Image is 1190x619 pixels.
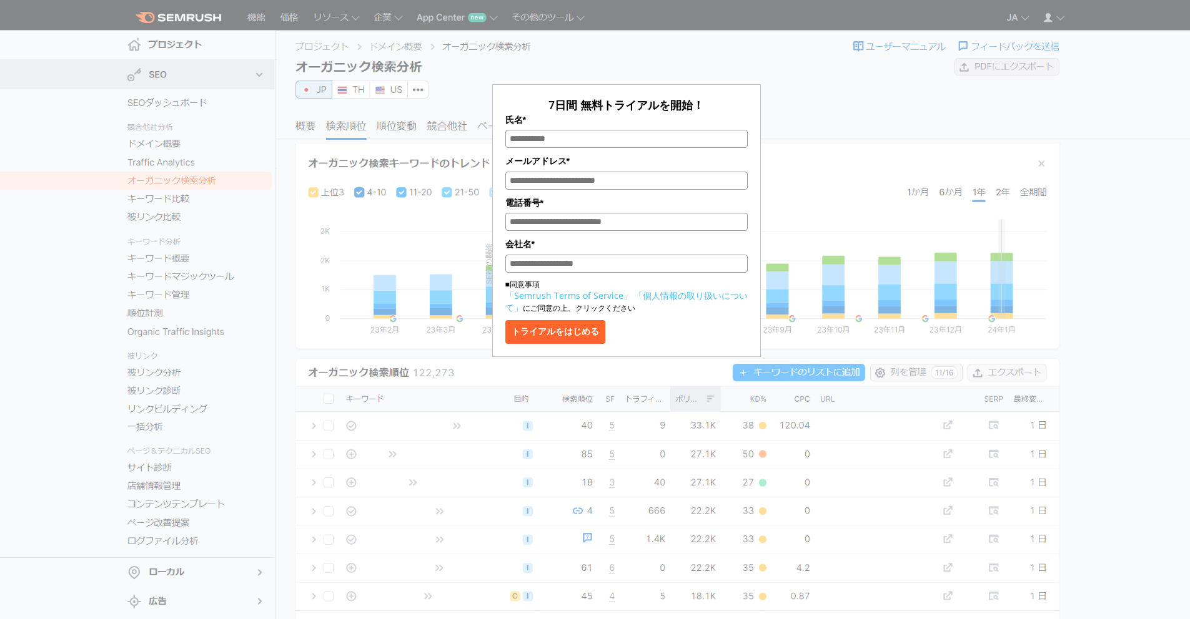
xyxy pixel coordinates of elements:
[505,290,632,301] a: 「Semrush Terms of Service」
[505,154,748,168] label: メールアドレス*
[548,97,704,112] span: 7日間 無料トライアルを開始！
[505,196,748,210] label: 電話番号*
[505,320,605,344] button: トライアルをはじめる
[505,290,748,313] a: 「個人情報の取り扱いについて」
[505,279,748,314] p: ■同意事項 にご同意の上、クリックください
